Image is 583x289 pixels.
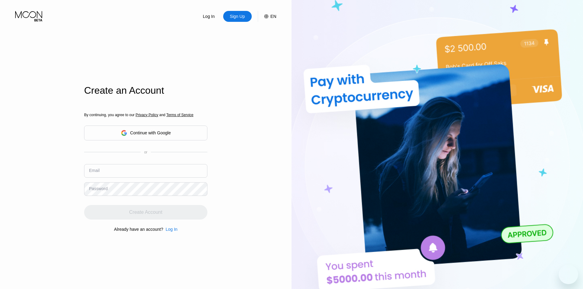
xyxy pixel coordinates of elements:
iframe: Button to launch messaging window [559,265,578,284]
div: Continue with Google [130,130,171,135]
div: Log In [202,13,215,19]
span: Terms of Service [166,113,193,117]
div: Create an Account [84,85,207,96]
div: Log In [165,227,177,232]
div: By continuing, you agree to our [84,113,207,117]
div: Sign Up [223,11,252,22]
span: and [158,113,166,117]
span: Privacy Policy [135,113,158,117]
div: Log In [163,227,177,232]
div: Sign Up [229,13,246,19]
div: Password [89,186,107,191]
div: Log In [195,11,223,22]
div: EN [258,11,276,22]
div: Continue with Google [84,126,207,140]
div: Already have an account? [114,227,163,232]
div: EN [271,14,276,19]
div: Email [89,168,100,173]
div: or [144,150,148,154]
